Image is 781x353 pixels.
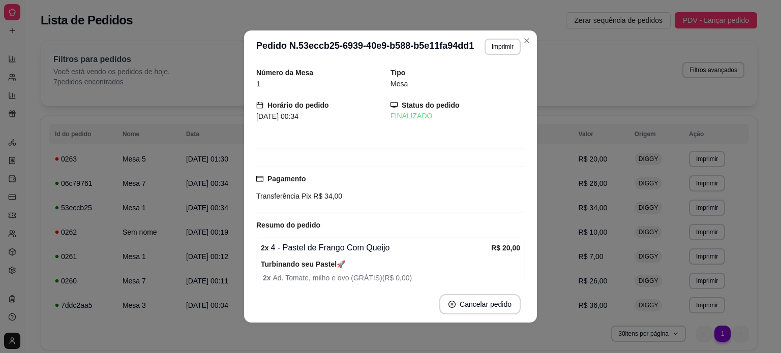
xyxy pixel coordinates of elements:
[256,112,298,120] span: [DATE] 00:34
[491,244,520,252] strong: R$ 20,00
[256,175,263,182] span: credit-card
[402,101,460,109] strong: Status do pedido
[256,192,311,200] span: Transferência Pix
[261,242,491,254] div: 4 - Pastel de Frango Com Queijo
[390,111,525,121] div: FINALIZADO
[256,80,260,88] span: 1
[519,33,535,49] button: Close
[485,39,521,55] button: Imprimir
[256,221,320,229] strong: Resumo do pedido
[390,80,408,88] span: Mesa
[256,69,313,77] strong: Número da Mesa
[261,244,269,252] strong: 2 x
[448,301,456,308] span: close-circle
[311,192,342,200] span: R$ 34,00
[390,102,398,109] span: desktop
[261,260,345,268] strong: Turbinando seu Pastel🚀
[256,102,263,109] span: calendar
[263,272,520,283] span: Ad. Tomate, milho e ovo (GRÁTIS) ( R$ 0,00 )
[390,69,405,77] strong: Tipo
[267,101,329,109] strong: Horário do pedido
[256,39,474,55] h3: Pedido N. 53eccb25-6939-40e9-b588-b5e11fa94dd1
[263,274,273,282] strong: 2 x
[439,294,521,314] button: close-circleCancelar pedido
[267,175,306,183] strong: Pagamento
